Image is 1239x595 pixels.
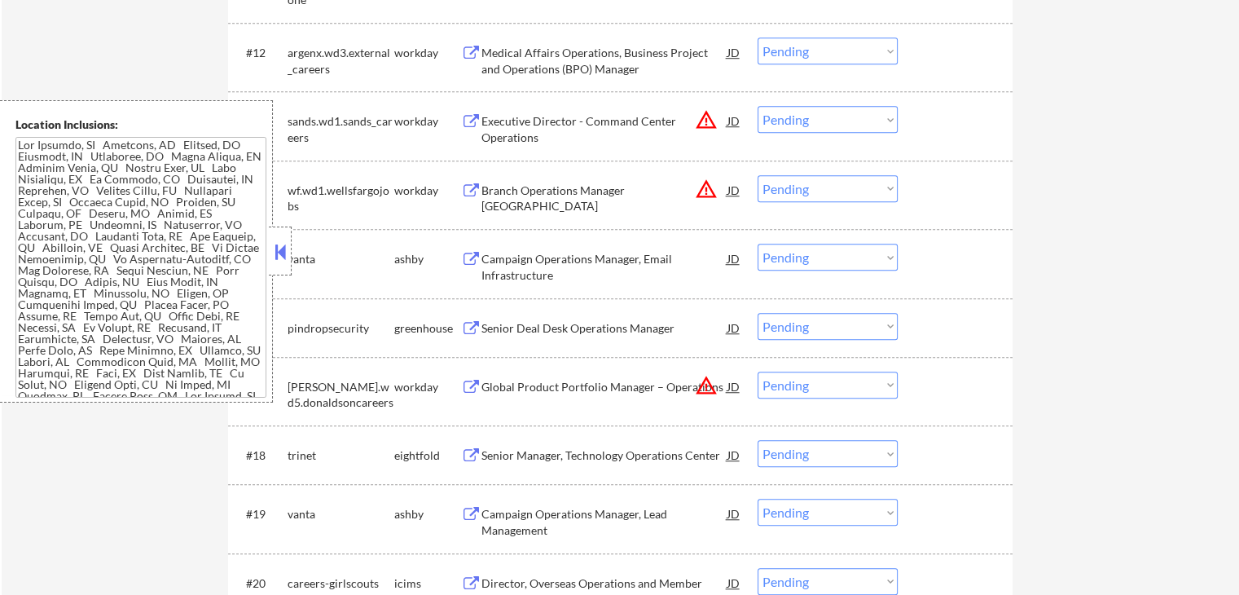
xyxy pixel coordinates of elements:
button: warning_amber [695,374,718,397]
div: #19 [246,506,275,522]
div: workday [394,113,461,130]
div: [PERSON_NAME].wd5.donaldsoncareers [288,379,394,411]
div: Senior Manager, Technology Operations Center [481,447,727,464]
div: JD [726,440,742,469]
div: trinet [288,447,394,464]
div: #20 [246,575,275,592]
div: workday [394,45,461,61]
div: Location Inclusions: [15,117,266,133]
div: vanta [288,506,394,522]
div: JD [726,37,742,67]
button: warning_amber [695,178,718,201]
div: JD [726,244,742,273]
div: Executive Director - Command Center Operations [481,113,727,145]
div: JD [726,499,742,528]
div: careers-girlscouts [288,575,394,592]
div: workday [394,183,461,199]
div: workday [394,379,461,395]
div: #12 [246,45,275,61]
div: Medical Affairs Operations, Business Project and Operations (BPO) Manager [481,45,727,77]
div: JD [726,175,742,205]
div: wf.wd1.wellsfargojobs [288,183,394,214]
div: #18 [246,447,275,464]
div: JD [726,106,742,135]
div: argenx.wd3.external_careers [288,45,394,77]
div: Campaign Operations Manager, Lead Management [481,506,727,538]
div: sands.wd1.sands_careers [288,113,394,145]
button: warning_amber [695,108,718,131]
div: JD [726,372,742,401]
div: ashby [394,506,461,522]
div: icims [394,575,461,592]
div: Senior Deal Desk Operations Manager [481,320,727,337]
div: greenhouse [394,320,461,337]
div: eightfold [394,447,461,464]
div: pindropsecurity [288,320,394,337]
div: vanta [288,251,394,267]
div: ashby [394,251,461,267]
div: Campaign Operations Manager, Email Infrastructure [481,251,727,283]
div: Branch Operations Manager [GEOGRAPHIC_DATA] [481,183,727,214]
div: Global Product Portfolio Manager – Operations [481,379,727,395]
div: JD [726,313,742,342]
